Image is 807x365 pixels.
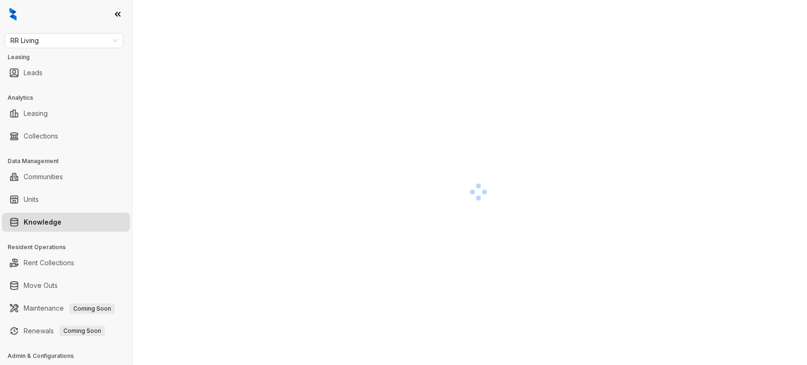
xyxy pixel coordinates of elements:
[2,299,130,318] li: Maintenance
[69,304,115,314] span: Coming Soon
[8,243,132,252] h3: Resident Operations
[24,167,63,186] a: Communities
[10,34,118,48] span: RR Living
[24,213,61,232] a: Knowledge
[24,127,58,146] a: Collections
[2,190,130,209] li: Units
[2,127,130,146] li: Collections
[8,94,132,102] h3: Analytics
[24,190,39,209] a: Units
[2,276,130,295] li: Move Outs
[8,352,132,360] h3: Admin & Configurations
[2,322,130,340] li: Renewals
[2,253,130,272] li: Rent Collections
[24,63,43,82] a: Leads
[2,63,130,82] li: Leads
[8,157,132,165] h3: Data Management
[2,213,130,232] li: Knowledge
[2,167,130,186] li: Communities
[24,253,74,272] a: Rent Collections
[24,104,48,123] a: Leasing
[24,276,58,295] a: Move Outs
[8,53,132,61] h3: Leasing
[60,326,105,336] span: Coming Soon
[24,322,105,340] a: RenewalsComing Soon
[9,8,17,21] img: logo
[2,104,130,123] li: Leasing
